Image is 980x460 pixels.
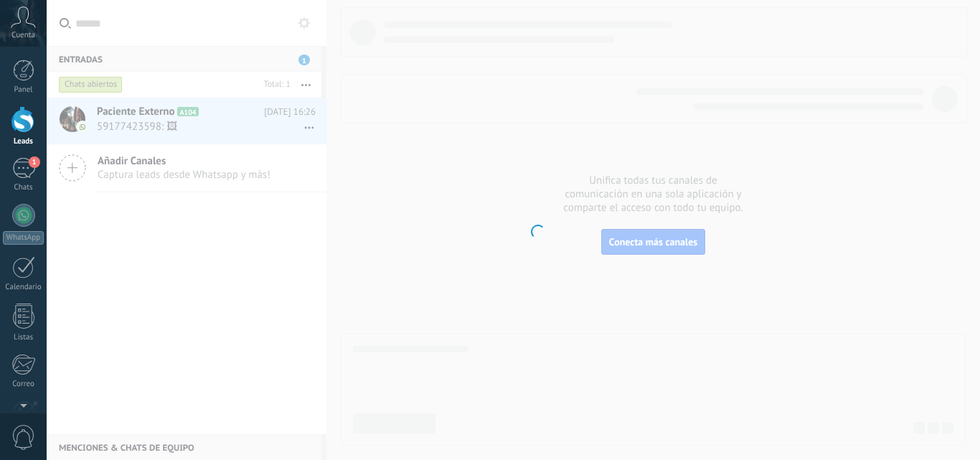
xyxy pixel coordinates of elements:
[11,31,35,40] span: Cuenta
[3,231,44,245] div: WhatsApp
[3,137,44,146] div: Leads
[3,333,44,342] div: Listas
[3,183,44,192] div: Chats
[3,85,44,95] div: Panel
[3,380,44,389] div: Correo
[3,283,44,292] div: Calendario
[29,156,40,168] span: 1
